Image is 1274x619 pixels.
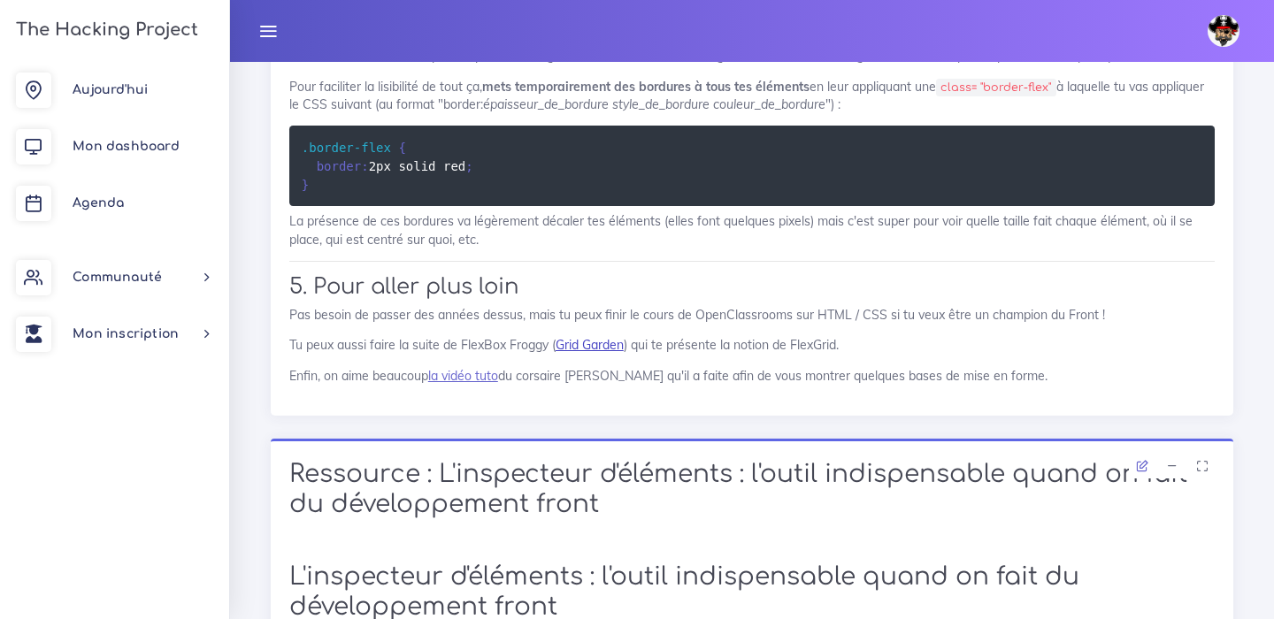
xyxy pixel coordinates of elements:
code: 2px solid red [302,138,473,195]
p: Tu peux aussi faire la suite de FlexBox Froggy ( ) qui te présente la notion de FlexGrid. [289,336,1215,354]
span: ; [465,158,472,172]
em: style_de_bordure [612,96,710,112]
a: Grid Garden [556,337,624,353]
code: class= "border-flex" [936,79,1056,96]
span: Mon dashboard [73,140,180,153]
strong: mets temporairement des bordures à tous tes éléments [482,79,810,95]
p: Pas besoin de passer des années dessus, mais tu peux finir le cours de OpenClassrooms sur HTML / ... [289,306,1215,324]
span: Agenda [73,196,124,210]
h1: Ressource : L'inspecteur d'éléments : l'outil indispensable quand on fait du développement front [289,460,1215,519]
em: épaisseur_de_bordure [483,96,609,112]
span: Aujourd'hui [73,83,148,96]
h3: The Hacking Project [11,20,198,40]
em: couleur_de_bordure [713,96,825,112]
span: Communauté [73,271,162,284]
span: : [361,158,368,172]
span: .border-flex [302,140,391,154]
p: La présence de ces bordures va légèrement décaler tes éléments (elles font quelques pixels) mais ... [289,212,1215,248]
p: Enfin, on aime beaucoup du corsaire [PERSON_NAME] qu'il a faite afin de vous montrer quelques bas... [289,367,1215,385]
p: Pour faciliter la lisibilité de tout ça, en leur appliquant une à laquelle tu vas appliquer le CS... [289,78,1215,114]
img: avatar [1208,15,1239,47]
span: } [302,177,309,191]
span: border [317,158,362,172]
h2: 5. Pour aller plus loin [289,274,1215,300]
span: Mon inscription [73,327,179,340]
a: la vidéo tuto [428,368,498,384]
span: { [398,140,405,154]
